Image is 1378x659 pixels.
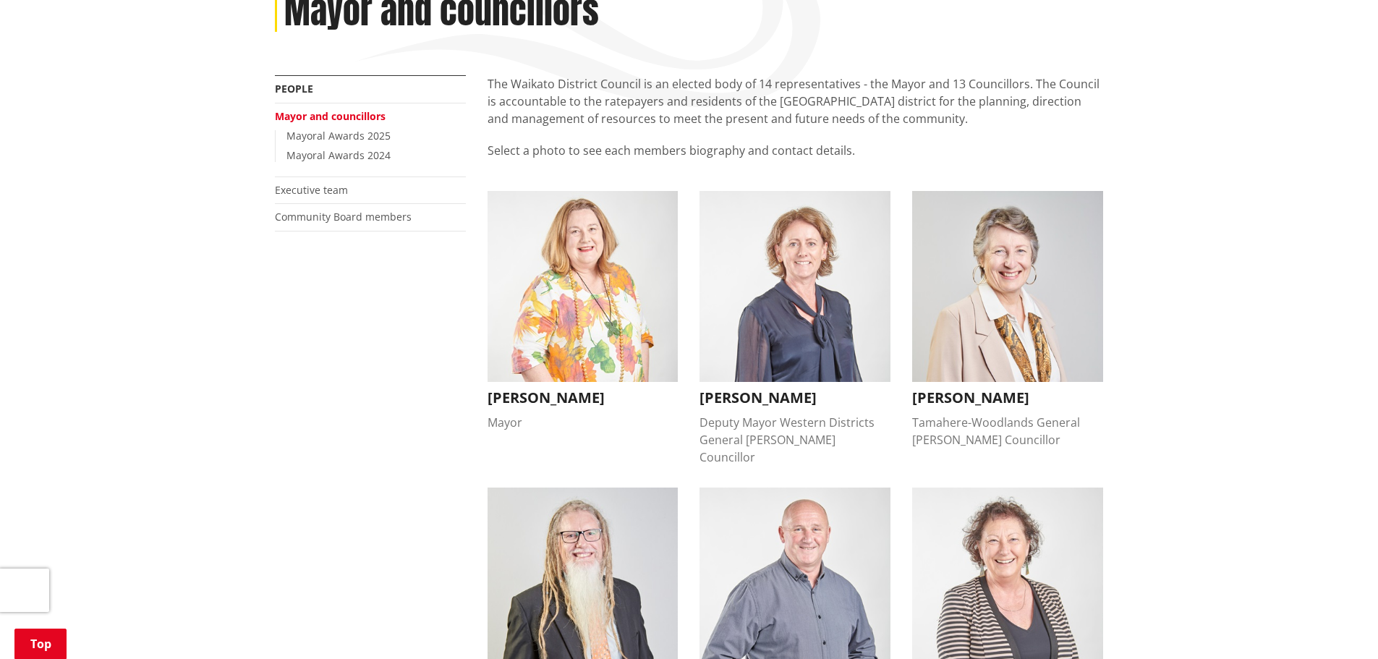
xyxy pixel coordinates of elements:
iframe: Messenger Launcher [1311,598,1364,650]
button: Carolyn Eyre [PERSON_NAME] Deputy Mayor Western Districts General [PERSON_NAME] Councillor [699,191,890,466]
img: Jacqui Church [488,191,679,382]
p: Select a photo to see each members biography and contact details. [488,142,1104,177]
a: Mayoral Awards 2025 [286,129,391,143]
button: Crystal Beavis [PERSON_NAME] Tamahere-Woodlands General [PERSON_NAME] Councillor [912,191,1103,448]
a: Executive team [275,183,348,197]
div: Tamahere-Woodlands General [PERSON_NAME] Councillor [912,414,1103,448]
a: Top [14,629,67,659]
img: Carolyn Eyre [699,191,890,382]
a: Mayor and councillors [275,109,386,123]
a: Community Board members [275,210,412,224]
button: Jacqui Church [PERSON_NAME] Mayor [488,191,679,431]
a: People [275,82,313,95]
a: Mayoral Awards 2024 [286,148,391,162]
div: Mayor [488,414,679,431]
img: Crystal Beavis [912,191,1103,382]
div: Deputy Mayor Western Districts General [PERSON_NAME] Councillor [699,414,890,466]
h3: [PERSON_NAME] [699,389,890,407]
p: The Waikato District Council is an elected body of 14 representatives - the Mayor and 13 Councill... [488,75,1104,127]
h3: [PERSON_NAME] [912,389,1103,407]
h3: [PERSON_NAME] [488,389,679,407]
